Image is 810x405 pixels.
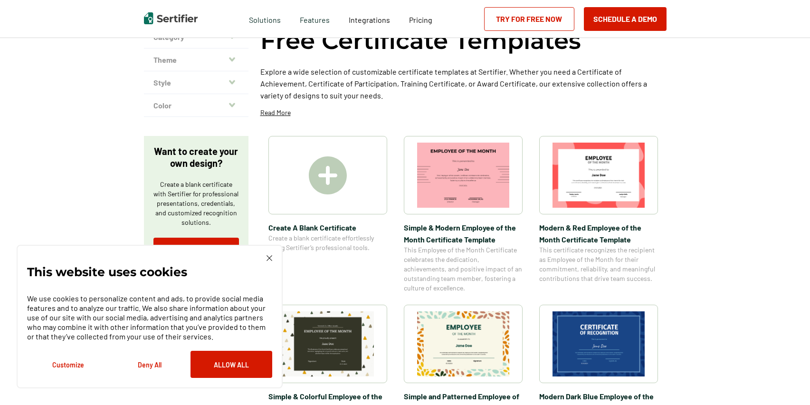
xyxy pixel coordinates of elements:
img: Simple and Patterned Employee of the Month Certificate Template [417,311,509,376]
img: Cookie Popup Close [267,255,272,261]
span: Integrations [349,15,390,24]
button: Customize [27,351,109,378]
span: This Employee of the Month Certificate celebrates the dedication, achievements, and positive impa... [404,245,523,293]
button: Deny All [109,351,191,378]
a: Pricing [409,13,432,25]
p: Read More [260,108,291,117]
p: We use cookies to personalize content and ads, to provide social media features and to analyze ou... [27,294,272,341]
p: This website uses cookies [27,267,187,277]
img: Create A Blank Certificate [309,156,347,194]
button: Schedule a Demo [584,7,667,31]
span: Simple & Modern Employee of the Month Certificate Template [404,222,523,245]
img: Simple & Colorful Employee of the Month Certificate Template [282,311,374,376]
a: Simple & Modern Employee of the Month Certificate TemplateSimple & Modern Employee of the Month C... [404,136,523,293]
h1: Free Certificate Templates [260,25,581,56]
a: Modern & Red Employee of the Month Certificate TemplateModern & Red Employee of the Month Certifi... [539,136,658,293]
a: Try for Free Now [153,238,239,261]
p: Want to create your own design? [153,145,239,169]
p: Create a blank certificate with Sertifier for professional presentations, credentials, and custom... [153,180,239,227]
a: Integrations [349,13,390,25]
img: Simple & Modern Employee of the Month Certificate Template [417,143,509,208]
a: Try for Free Now [484,7,574,31]
span: Pricing [409,15,432,24]
button: Style [144,71,248,94]
span: Create a blank certificate effortlessly using Sertifier’s professional tools. [268,233,387,252]
span: Features [300,13,330,25]
img: Modern Dark Blue Employee of the Month Certificate Template [553,311,645,376]
iframe: Chat Widget [762,359,810,405]
span: Modern & Red Employee of the Month Certificate Template [539,222,658,245]
span: This certificate recognizes the recipient as Employee of the Month for their commitment, reliabil... [539,245,658,283]
img: Modern & Red Employee of the Month Certificate Template [553,143,645,208]
img: Sertifier | Digital Credentialing Platform [144,12,198,24]
p: Explore a wide selection of customizable certificate templates at Sertifier. Whether you need a C... [260,66,667,101]
button: Theme [144,48,248,71]
span: Create A Blank Certificate [268,222,387,233]
button: Allow All [191,351,272,378]
span: Solutions [249,13,281,25]
button: Color [144,94,248,117]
